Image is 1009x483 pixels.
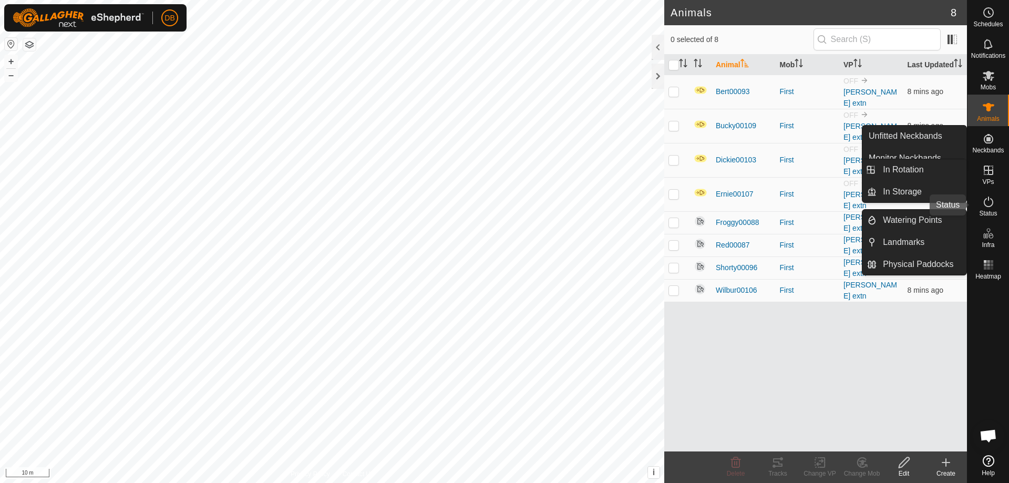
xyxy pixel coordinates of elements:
[973,21,1003,27] span: Schedules
[908,286,943,294] span: 12 Oct 2025, 2:24 pm
[883,163,923,176] span: In Rotation
[843,145,858,153] span: OFF
[740,60,749,69] p-sorticon: Activate to sort
[671,34,814,45] span: 0 selected of 8
[343,469,374,479] a: Contact Us
[843,258,897,278] a: [PERSON_NAME] extn
[776,55,840,75] th: Mob
[860,76,869,85] img: to
[291,469,330,479] a: Privacy Policy
[757,469,799,478] div: Tracks
[694,120,707,129] img: In Progress
[883,186,922,198] span: In Storage
[981,84,996,90] span: Mobs
[727,470,745,477] span: Delete
[780,155,836,166] div: First
[982,179,994,185] span: VPs
[843,122,897,141] a: [PERSON_NAME] extn
[780,86,836,97] div: First
[862,232,966,253] li: Landmarks
[883,214,942,227] span: Watering Points
[679,60,687,69] p-sorticon: Activate to sort
[982,470,995,476] span: Help
[843,111,858,119] span: OFF
[903,55,967,75] th: Last Updated
[23,38,36,51] button: Map Layers
[883,258,953,271] span: Physical Paddocks
[841,469,883,478] div: Change Mob
[716,120,756,131] span: Bucky00109
[951,5,956,20] span: 8
[780,285,836,296] div: First
[869,130,942,142] span: Unfitted Neckbands
[975,273,1001,280] span: Heatmap
[712,55,776,75] th: Animal
[780,120,836,131] div: First
[694,188,707,197] img: In Progress
[814,28,941,50] input: Search (S)
[13,8,144,27] img: Gallagher Logo
[967,451,1009,480] a: Help
[908,87,943,96] span: 12 Oct 2025, 2:24 pm
[979,210,997,217] span: Status
[839,55,903,75] th: VP
[694,215,706,228] img: returning off
[716,285,757,296] span: Wilbur00106
[716,240,750,251] span: Red00087
[862,148,966,169] a: Monitor Neckbands
[5,55,17,68] button: +
[843,77,858,85] span: OFF
[694,283,706,295] img: returning off
[164,13,174,24] span: DB
[780,189,836,200] div: First
[971,53,1005,59] span: Notifications
[860,145,869,153] img: to
[877,210,966,231] a: Watering Points
[648,467,660,478] button: i
[883,469,925,478] div: Edit
[843,88,897,107] a: [PERSON_NAME] extn
[862,254,966,275] li: Physical Paddocks
[843,235,897,255] a: [PERSON_NAME] extn
[877,254,966,275] a: Physical Paddocks
[5,69,17,81] button: –
[780,217,836,228] div: First
[860,110,869,119] img: to
[843,179,858,188] span: OFF
[925,469,967,478] div: Create
[862,181,966,202] li: In Storage
[862,210,966,231] li: Watering Points
[799,469,841,478] div: Change VP
[877,181,966,202] a: In Storage
[694,260,706,273] img: returning off
[908,121,943,130] span: 12 Oct 2025, 2:24 pm
[977,116,1000,122] span: Animals
[795,60,803,69] p-sorticon: Activate to sort
[972,147,1004,153] span: Neckbands
[671,6,951,19] h2: Animals
[694,86,707,95] img: In Progress
[843,156,897,176] a: [PERSON_NAME] extn
[694,154,707,163] img: In Progress
[973,420,1004,451] div: Open chat
[843,213,897,232] a: [PERSON_NAME] extn
[716,86,750,97] span: Bert00093
[862,159,966,180] li: In Rotation
[5,38,17,50] button: Reset Map
[862,126,966,147] a: Unfitted Neckbands
[716,262,757,273] span: Shorty00096
[843,190,897,210] a: [PERSON_NAME] extn
[853,60,862,69] p-sorticon: Activate to sort
[843,281,897,300] a: [PERSON_NAME] extn
[716,189,754,200] span: Ernie00107
[716,217,759,228] span: Froggy00088
[877,159,966,180] a: In Rotation
[653,468,655,477] span: i
[883,236,924,249] span: Landmarks
[780,240,836,251] div: First
[954,60,962,69] p-sorticon: Activate to sort
[694,60,702,69] p-sorticon: Activate to sort
[869,152,941,165] span: Monitor Neckbands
